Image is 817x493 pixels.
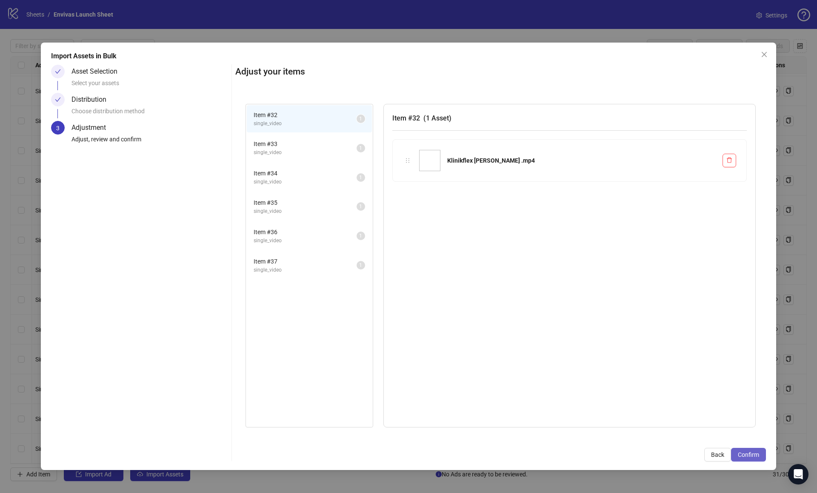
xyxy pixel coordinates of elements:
[419,150,440,171] img: Klinikflex Axel fertig .mp4
[447,156,716,165] div: Klinikflex [PERSON_NAME] .mp4
[71,93,113,106] div: Distribution
[359,233,362,239] span: 1
[254,227,357,237] span: Item # 36
[254,149,357,157] span: single_video
[254,110,357,120] span: Item # 32
[761,51,768,58] span: close
[254,139,357,149] span: Item # 33
[423,114,451,122] span: ( 1 Asset )
[726,157,732,163] span: delete
[254,198,357,207] span: Item # 35
[71,121,113,135] div: Adjustment
[788,464,808,484] div: Open Intercom Messenger
[357,202,365,211] sup: 1
[55,69,61,75] span: check
[55,97,61,103] span: check
[71,65,124,78] div: Asset Selection
[392,113,747,123] h3: Item # 32
[71,78,228,93] div: Select your assets
[757,48,771,61] button: Close
[704,448,731,461] button: Back
[254,120,357,128] span: single_video
[731,448,766,461] button: Confirm
[56,125,60,132] span: 3
[359,145,362,151] span: 1
[359,116,362,122] span: 1
[357,173,365,182] sup: 1
[359,262,362,268] span: 1
[254,266,357,274] span: single_video
[254,169,357,178] span: Item # 34
[357,115,365,123] sup: 1
[254,207,357,215] span: single_video
[357,232,365,240] sup: 1
[711,451,724,458] span: Back
[359,204,362,209] span: 1
[254,178,357,186] span: single_video
[71,106,228,121] div: Choose distribution method
[357,261,365,269] sup: 1
[254,237,357,245] span: single_video
[723,154,736,167] button: Delete
[254,257,357,266] span: Item # 37
[235,65,766,79] h2: Adjust your items
[403,156,412,165] div: holder
[359,175,362,181] span: 1
[738,451,759,458] span: Confirm
[51,51,766,61] div: Import Assets in Bulk
[357,144,365,152] sup: 1
[71,135,228,149] div: Adjust, review and confirm
[405,158,411,163] span: holder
